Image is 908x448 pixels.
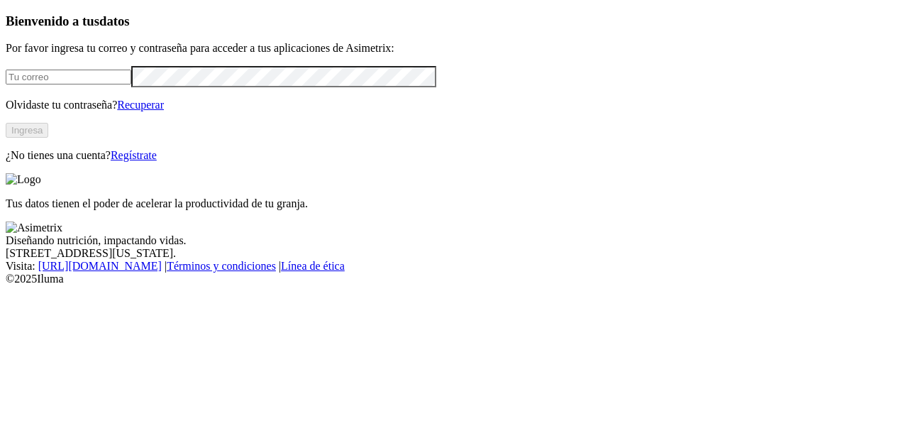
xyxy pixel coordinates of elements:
[6,260,902,273] div: Visita : | |
[6,42,902,55] p: Por favor ingresa tu correo y contraseña para acceder a tus aplicaciones de Asimetrix:
[6,13,902,29] h3: Bienvenido a tus
[6,247,902,260] div: [STREET_ADDRESS][US_STATE].
[117,99,164,111] a: Recuperar
[6,273,902,285] div: © 2025 Iluma
[99,13,130,28] span: datos
[6,197,902,210] p: Tus datos tienen el poder de acelerar la productividad de tu granja.
[6,99,902,111] p: Olvidaste tu contraseña?
[6,173,41,186] img: Logo
[38,260,162,272] a: [URL][DOMAIN_NAME]
[6,123,48,138] button: Ingresa
[281,260,345,272] a: Línea de ética
[6,222,62,234] img: Asimetrix
[167,260,276,272] a: Términos y condiciones
[6,149,902,162] p: ¿No tienes una cuenta?
[6,70,131,84] input: Tu correo
[6,234,902,247] div: Diseñando nutrición, impactando vidas.
[111,149,157,161] a: Regístrate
